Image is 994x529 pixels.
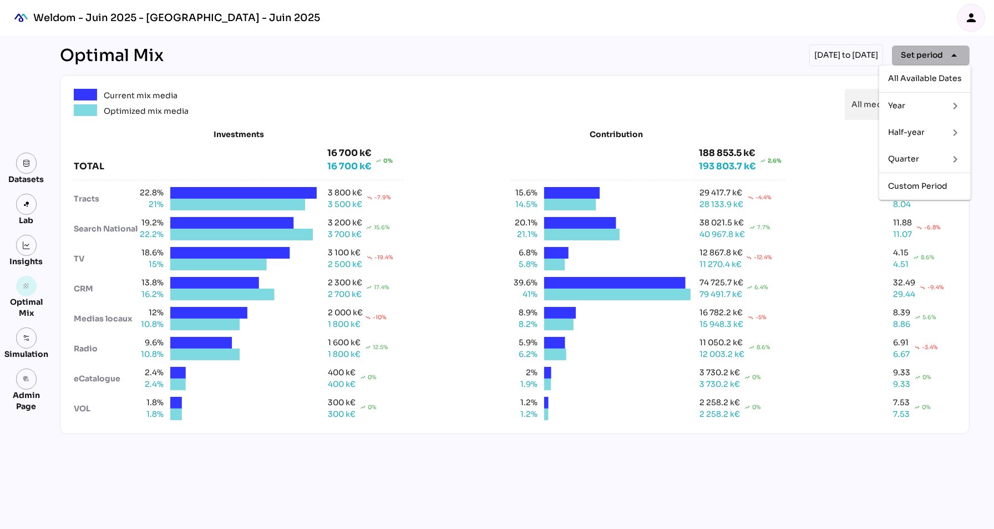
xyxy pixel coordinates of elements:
div: 8.04 [893,199,911,210]
div: 12 867.8 k€ [699,247,743,259]
div: 0% [922,373,931,381]
i: trending_up [360,405,366,410]
div: 0% [368,373,377,381]
div: 74 725.7 k€ [699,277,743,289]
div: -6.8% [924,223,941,231]
span: 22.2% [137,229,164,240]
div: 79 491.7 k€ [699,289,742,300]
i: trending_down [365,315,371,320]
div: VOL [74,403,137,415]
div: 7.7% [757,223,770,231]
div: 3 800 k€ [328,187,362,199]
div: 300 k€ [328,409,356,420]
div: Current mix media [104,89,177,102]
i: trending_up [365,345,371,350]
div: 11.88 [893,217,912,229]
div: mediaROI [9,6,33,30]
i: trending_up [376,158,381,164]
i: keyboard_arrow_right [949,126,962,139]
i: trending_down [746,255,752,260]
div: Lab [14,215,39,226]
div: -4.4% [755,193,772,201]
img: graph.svg [23,241,31,249]
div: 9.33 [893,367,910,379]
div: 6.4% [754,283,768,291]
span: 2.4% [137,379,164,390]
i: trending_down [748,195,753,200]
div: [DATE] to [DATE] [809,44,883,66]
div: 400 k€ [328,379,356,390]
div: 6.91 [893,337,909,349]
i: trending_up [913,255,919,260]
div: -3.4% [922,343,938,351]
i: arrow_drop_down [947,49,961,62]
span: 41% [511,289,537,300]
div: 3 730.2 k€ [699,379,740,390]
div: 300 k€ [328,397,356,409]
span: 18.6% [137,247,164,259]
div: Year [888,101,940,110]
i: trending_up [914,405,920,410]
span: 10.8% [137,319,164,330]
span: 1.2% [511,397,537,409]
div: Optimized mix media [104,104,189,118]
i: keyboard_arrow_right [949,153,962,166]
span: 2.4% [137,367,164,379]
div: 29 417.7 k€ [699,187,742,199]
div: 2.6% [768,154,782,168]
div: -7.9% [374,193,391,201]
div: Weldom - Juin 2025 - [GEOGRAPHIC_DATA] - Juin 2025 [33,11,320,24]
div: 11 050.2 k€ [699,337,743,349]
div: eCatalogue [74,373,137,385]
div: -10% [373,313,387,321]
span: All media [851,99,889,109]
div: Optimal Mix [4,296,48,319]
i: grain [23,283,31,290]
div: TV [74,253,137,265]
span: 1.8% [137,409,164,420]
div: 12.5% [373,343,388,351]
div: -5% [755,313,767,321]
div: 15.6% [374,223,390,231]
i: trending_down [367,195,372,200]
div: 32.49 [893,277,915,289]
div: 4.51 [893,259,909,270]
div: Admin Page [4,390,48,412]
span: 5.8% [511,259,537,270]
img: data.svg [23,159,31,167]
div: 16 700 k€ [327,147,371,160]
div: 0% [922,403,931,411]
div: CRM [74,283,137,295]
div: 3 500 k€ [328,199,362,210]
span: 21% [137,199,164,210]
span: 21.1% [511,229,537,240]
div: Datasets [9,174,44,185]
div: 16 782.2 k€ [699,307,743,319]
i: trending_up [366,285,372,290]
div: All Available Dates [888,74,962,83]
div: 0% [752,373,761,381]
i: trending_down [920,285,925,290]
div: Tracts [74,193,137,205]
div: 11 270.4 k€ [699,259,742,270]
div: Insights [10,256,43,267]
span: 12% [137,307,164,319]
div: 9.33 [893,379,910,390]
div: 188 853.5 k€ [699,147,782,160]
div: Investments [74,129,403,140]
div: -12.4% [754,253,772,261]
i: trending_up [366,225,372,230]
i: trending_up [915,315,920,320]
div: 3 200 k€ [328,217,362,229]
i: trending_up [749,225,755,230]
div: Medias locaux [74,313,137,325]
div: 1 800 k€ [328,319,361,330]
div: 193 803.7 k€ [699,160,782,173]
span: 15% [137,259,164,270]
div: 29.44 [893,289,915,300]
div: 1 800 k€ [328,349,361,360]
span: 39.6% [511,277,537,289]
div: -9.4% [927,283,944,291]
div: 8.6% [921,253,935,261]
